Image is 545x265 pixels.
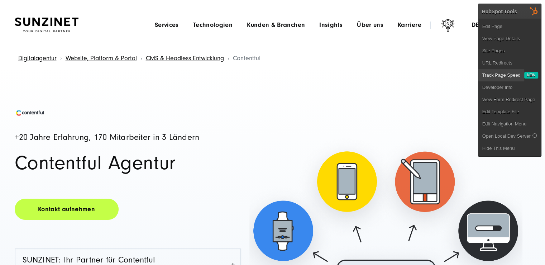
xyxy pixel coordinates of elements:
h1: Contentful Agentur [15,153,241,173]
div: HubSpot Tools [482,8,517,15]
img: HubSpot Tools Menu Toggle [526,4,541,19]
div: de [472,22,484,29]
a: URL Redirects [478,57,541,69]
a: Edit Page [478,20,541,33]
img: Contentful Logo in blau, gelb, rot und schwarz - Digitalagentur SUNZINET - Contentful Partneragen... [15,107,45,119]
a: Über uns [357,22,383,29]
a: View Form Redirect Page [478,94,541,106]
img: SUNZINET Full Service Digital Agentur [15,18,78,33]
a: Karriere [398,22,421,29]
a: Edit Navigation Menu [478,118,541,130]
a: Website, Platform & Portal [66,55,137,62]
a: Track Page Speed [478,69,524,81]
a: Kunden & Branchen [247,22,305,29]
a: Technologien [193,22,233,29]
a: Services [155,22,179,29]
a: Insights [319,22,343,29]
a: Edit Template File [478,106,541,118]
span: Contentful [233,55,260,62]
a: Site Pages [478,45,541,57]
a: CMS & Headless Entwicklung [146,55,224,62]
h4: +20 Jahre Erfahrung, 170 Mitarbeiter in 3 Ländern [15,133,241,142]
a: Digitalagentur [18,55,57,62]
a: View Page Details [478,33,541,45]
a: Hide This Menu [478,142,541,155]
a: Developer Info [478,81,541,94]
a: Kontakt aufnehmen [15,199,119,220]
a: Open Local Dev Server [478,130,541,142]
div: New [524,72,538,79]
div: HubSpot Tools Edit PageView Page DetailsSite PagesURL Redirects Track Page Speed New Developer In... [478,4,541,157]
